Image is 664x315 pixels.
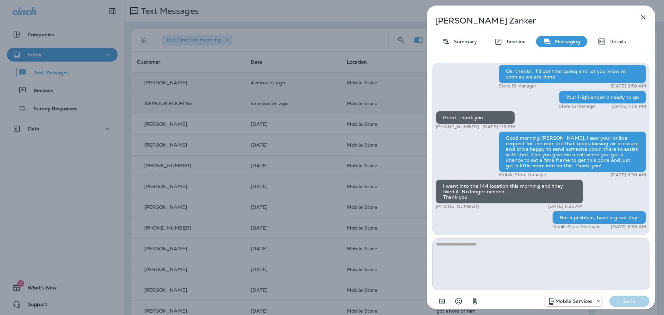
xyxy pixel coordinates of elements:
div: I went into the 144 location this morning and they fixed it. No longer needed. Thank you [436,179,583,204]
p: [DATE] 1:13 PM [482,124,515,130]
p: [DATE] 1:06 PM [612,104,646,109]
p: Store 15 Manager [499,83,536,89]
div: Ok, thanks. I'll get that going and let you know as soon as we are done [499,65,646,83]
button: Select an emoji [452,294,465,308]
p: [PHONE_NUMBER] [436,124,479,130]
p: Timeline [502,39,526,44]
p: [DATE] 8:30 AM [611,172,646,178]
p: Details [606,39,626,44]
div: Great, thank you [436,111,515,124]
p: Mobile Services [555,298,592,304]
p: [DATE] 8:50 AM [611,83,646,89]
div: +1 (402) 537-0264 [544,297,602,305]
p: [DATE] 8:35 AM [548,204,583,209]
p: Summary [450,39,477,44]
p: [PHONE_NUMBER] [436,204,479,209]
p: Messaging [551,39,580,44]
button: Add in a premade template [435,294,449,308]
div: Not a problem, have a great day! [552,211,646,224]
p: [PERSON_NAME] Zanker [435,16,624,26]
p: Store 15 Manager [559,104,596,109]
div: Good morning [PERSON_NAME], i saw your online request for the rear tire that keeps loosing air pr... [499,131,646,172]
p: Mobile Store Manager [499,172,546,178]
div: Your Highlander is ready to go [559,91,646,104]
p: [DATE] 8:38 AM [611,224,646,230]
p: Mobile Store Manager [552,224,600,230]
